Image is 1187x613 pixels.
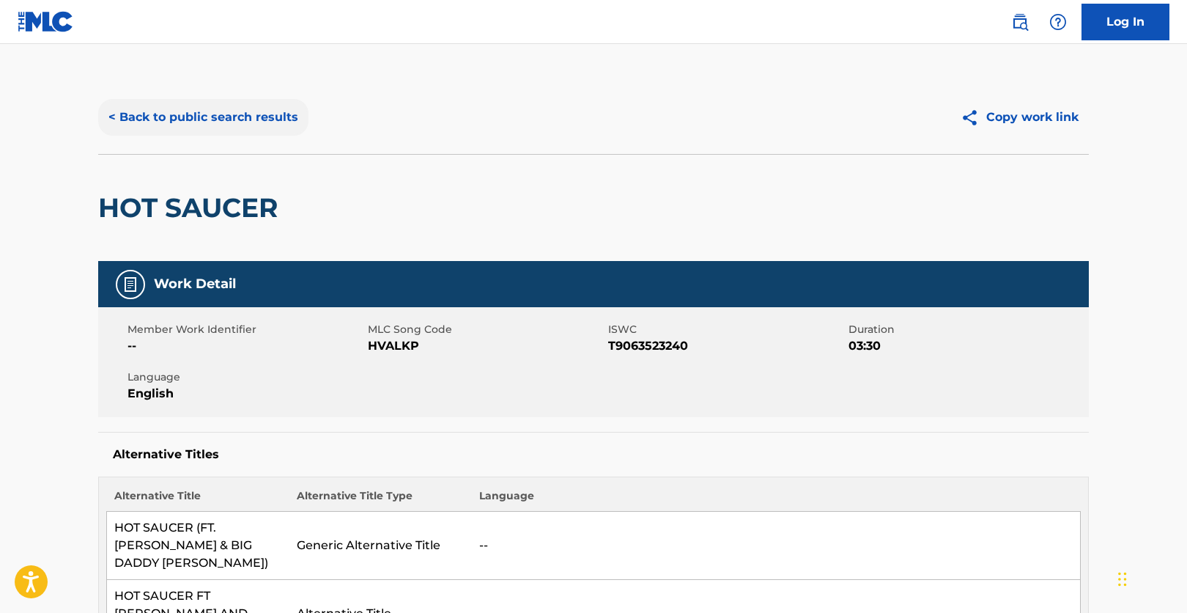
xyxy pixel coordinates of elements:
a: Public Search [1005,7,1035,37]
iframe: Chat Widget [1114,543,1187,613]
th: Alternative Title Type [289,488,472,512]
td: HOT SAUCER (FT. [PERSON_NAME] & BIG DADDY [PERSON_NAME]) [107,512,289,580]
span: Member Work Identifier [127,322,364,337]
th: Alternative Title [107,488,289,512]
span: HVALKP [368,337,604,355]
button: < Back to public search results [98,99,308,136]
span: Duration [848,322,1085,337]
span: English [127,385,364,403]
button: Copy work link [950,99,1089,136]
img: help [1049,13,1067,31]
img: MLC Logo [18,11,74,32]
td: Generic Alternative Title [289,512,472,580]
td: -- [472,512,1081,580]
img: Work Detail [122,276,139,293]
span: ISWC [608,322,845,337]
a: Log In [1081,4,1169,40]
div: Help [1043,7,1073,37]
span: T9063523240 [608,337,845,355]
img: search [1011,13,1029,31]
th: Language [472,488,1081,512]
span: 03:30 [848,337,1085,355]
span: MLC Song Code [368,322,604,337]
h5: Work Detail [154,276,236,293]
img: Copy work link [961,109,986,127]
span: Language [127,370,364,385]
h5: Alternative Titles [113,447,1074,462]
h2: HOT SAUCER [98,191,285,224]
span: -- [127,337,364,355]
div: Drag [1118,557,1127,601]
